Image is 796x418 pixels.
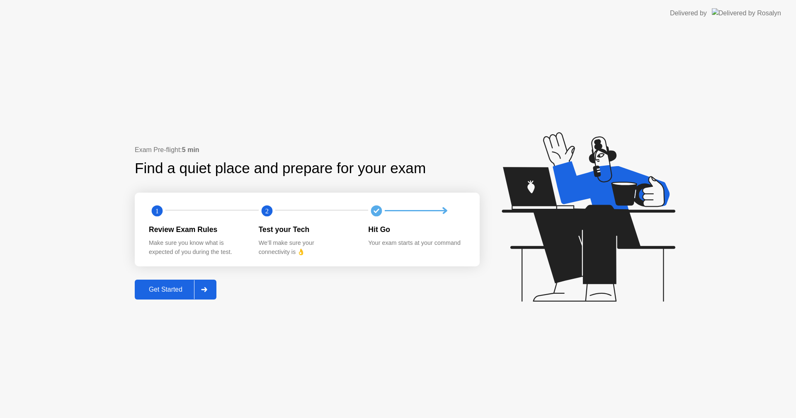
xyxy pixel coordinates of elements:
img: Delivered by Rosalyn [712,8,781,18]
div: Delivered by [670,8,707,18]
div: Get Started [137,286,194,293]
div: Exam Pre-flight: [135,145,480,155]
div: Find a quiet place and prepare for your exam [135,157,427,179]
text: 1 [155,207,159,215]
div: Hit Go [368,224,465,235]
div: Your exam starts at your command [368,239,465,248]
b: 5 min [182,146,199,153]
div: We’ll make sure your connectivity is 👌 [259,239,355,256]
div: Test your Tech [259,224,355,235]
text: 2 [265,207,269,215]
div: Make sure you know what is expected of you during the test. [149,239,245,256]
div: Review Exam Rules [149,224,245,235]
button: Get Started [135,280,216,300]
